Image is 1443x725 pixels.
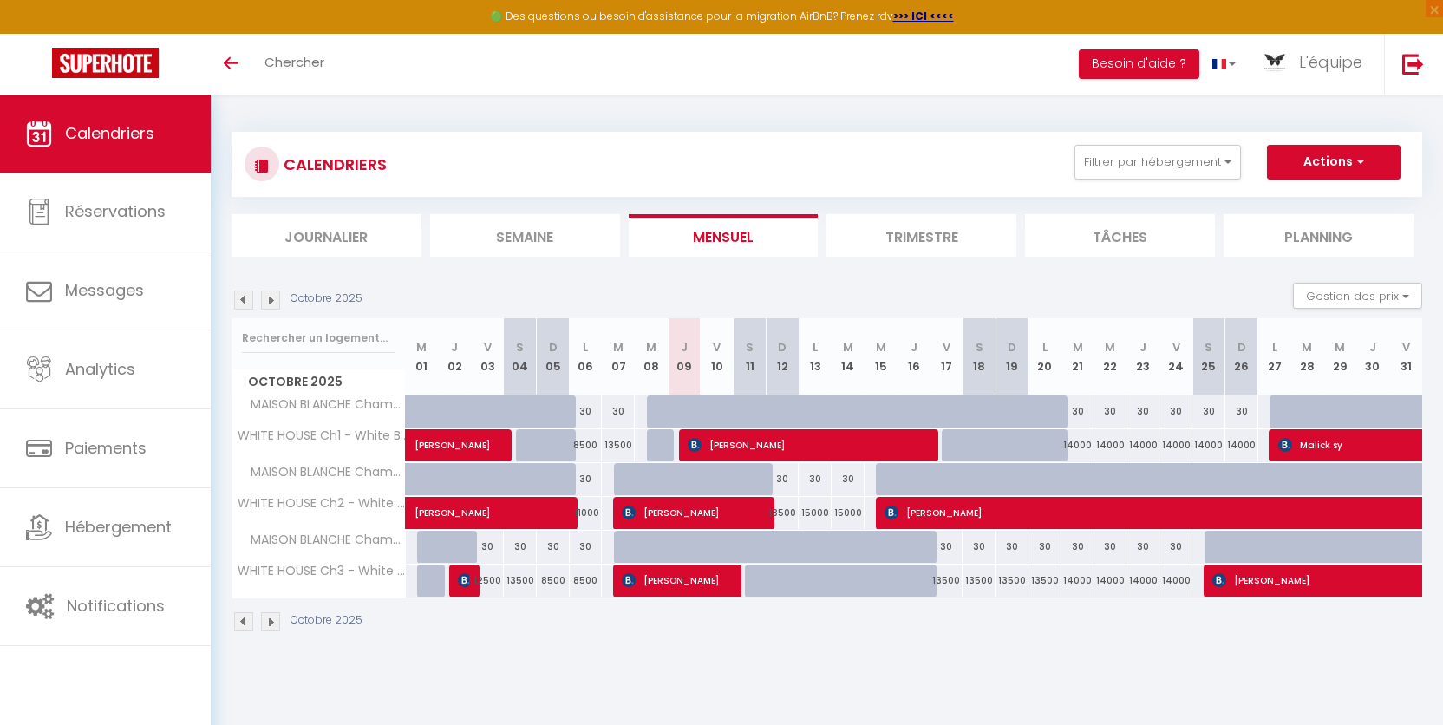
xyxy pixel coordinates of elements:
[1025,214,1215,257] li: Tâches
[898,318,930,395] th: 16
[1299,51,1362,73] span: L'équipe
[1094,565,1127,597] div: 14000
[1094,318,1127,395] th: 22
[471,565,504,597] div: 12500
[235,395,408,415] span: MAISON BLANCHE Chambre 1
[799,463,832,495] div: 30
[865,318,898,395] th: 15
[1402,339,1410,356] abbr: V
[1126,395,1159,428] div: 30
[1126,318,1159,395] th: 23
[1094,531,1127,563] div: 30
[602,429,635,461] div: 13500
[1126,565,1159,597] div: 14000
[570,429,603,461] div: 8500
[471,531,504,563] div: 30
[930,318,963,395] th: 17
[1267,145,1401,180] button: Actions
[1225,429,1258,461] div: 14000
[613,339,624,356] abbr: M
[622,496,765,529] span: [PERSON_NAME]
[635,318,668,395] th: 08
[766,318,799,395] th: 12
[746,339,754,356] abbr: S
[549,339,558,356] abbr: D
[1323,318,1356,395] th: 29
[406,318,439,395] th: 01
[963,318,996,395] th: 18
[668,318,701,395] th: 09
[681,339,688,356] abbr: J
[602,318,635,395] th: 07
[963,531,996,563] div: 30
[766,463,799,495] div: 30
[701,318,734,395] th: 10
[65,516,172,538] span: Hébergement
[1008,339,1016,356] abbr: D
[504,318,537,395] th: 04
[1225,318,1258,395] th: 26
[1105,339,1115,356] abbr: M
[504,531,537,563] div: 30
[235,565,408,578] span: WHITE HOUSE Ch3 - White Butterfly Hotels - [GEOGRAPHIC_DATA]
[570,463,603,495] div: 30
[843,339,853,356] abbr: M
[406,497,439,530] a: [PERSON_NAME]
[1262,49,1288,75] img: ...
[766,497,799,529] div: 13500
[65,200,166,222] span: Réservations
[813,339,818,356] abbr: L
[516,339,524,356] abbr: S
[799,318,832,395] th: 13
[1258,318,1291,395] th: 27
[458,564,469,597] span: [PERSON_NAME]
[799,497,832,529] div: 15000
[963,565,996,597] div: 13500
[826,214,1016,257] li: Trimestre
[570,395,603,428] div: 30
[1028,565,1061,597] div: 13500
[537,531,570,563] div: 30
[235,429,408,442] span: WHITE HOUSE Ch1 - White Butterfly Hotels - [GEOGRAPHIC_DATA]
[996,565,1028,597] div: 13500
[232,214,421,257] li: Journalier
[1159,531,1192,563] div: 30
[570,565,603,597] div: 8500
[778,339,787,356] abbr: D
[832,318,865,395] th: 14
[1126,429,1159,461] div: 14000
[602,395,635,428] div: 30
[832,497,865,529] div: 15000
[713,339,721,356] abbr: V
[911,339,917,356] abbr: J
[996,318,1028,395] th: 19
[1094,429,1127,461] div: 14000
[251,34,337,95] a: Chercher
[484,339,492,356] abbr: V
[1356,318,1389,395] th: 30
[734,318,767,395] th: 11
[1389,318,1422,395] th: 31
[1302,339,1312,356] abbr: M
[1028,531,1061,563] div: 30
[996,531,1028,563] div: 30
[570,531,603,563] div: 30
[1290,318,1323,395] th: 28
[65,279,144,301] span: Messages
[65,437,147,459] span: Paiements
[1061,318,1094,395] th: 21
[471,318,504,395] th: 03
[1159,318,1192,395] th: 24
[1224,214,1414,257] li: Planning
[1042,339,1048,356] abbr: L
[1192,429,1225,461] div: 14000
[438,318,471,395] th: 02
[930,531,963,563] div: 30
[235,531,408,550] span: MAISON BLANCHE Chambre 3
[1293,283,1422,309] button: Gestion des prix
[1192,318,1225,395] th: 25
[1094,395,1127,428] div: 30
[1079,49,1199,79] button: Besoin d'aide ?
[976,339,983,356] abbr: S
[1028,318,1061,395] th: 20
